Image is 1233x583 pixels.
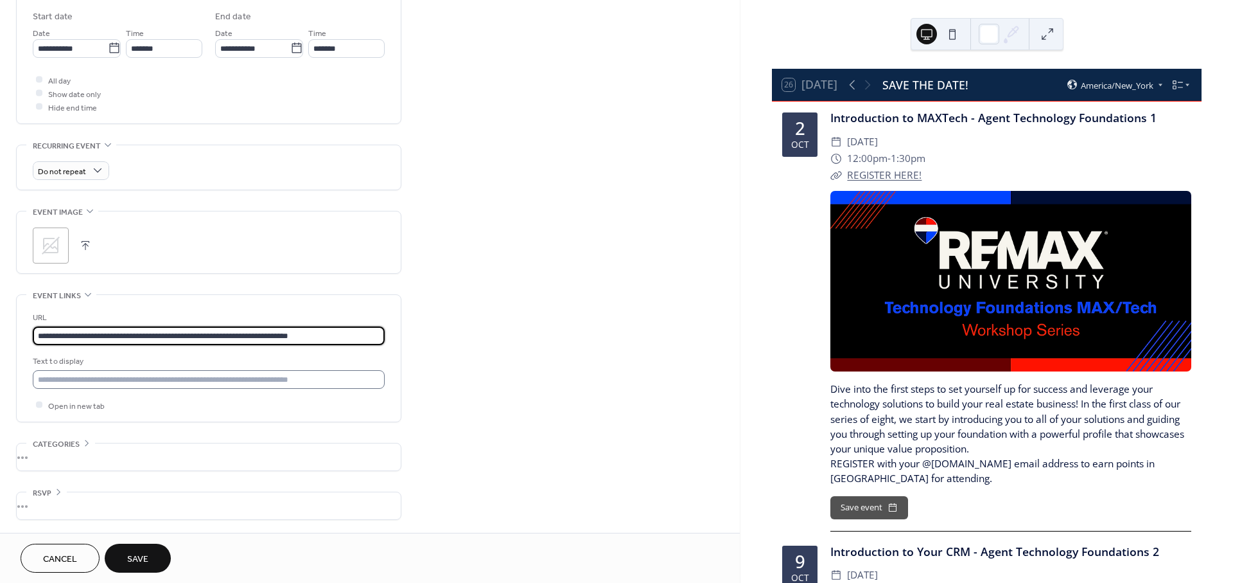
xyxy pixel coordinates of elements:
div: Text to display [33,355,382,368]
button: Cancel [21,544,100,573]
div: 9 [795,553,805,571]
div: End date [215,10,251,24]
span: All day [48,74,71,87]
div: ​ [830,150,842,167]
div: ​ [830,134,842,150]
a: Introduction to MAXTech - Agent Technology Foundations 1 [830,110,1157,125]
span: Save [127,553,148,566]
span: Time [126,26,144,40]
div: Oct [791,573,809,582]
span: America/New_York [1081,81,1153,89]
a: REGISTER HERE! [847,168,922,182]
span: Recurring event [33,139,101,153]
span: Do not repeat [38,164,86,179]
div: Oct [791,140,809,149]
div: URL [33,311,382,325]
span: Time [308,26,326,40]
button: Save event [830,496,908,519]
span: Show date only [48,87,101,101]
div: ••• [17,444,401,471]
div: SAVE THE DATE! [882,76,968,93]
div: ••• [17,492,401,519]
span: RSVP [33,487,51,500]
div: Start date [33,10,73,24]
span: - [888,150,891,167]
a: Introduction to Your CRM - Agent Technology Foundations 2 [830,544,1159,559]
span: Categories [33,438,80,451]
span: Event image [33,206,83,219]
span: 12:00pm [847,150,888,167]
span: Date [33,26,50,40]
span: Open in new tab [48,399,105,413]
div: 2 [795,120,805,138]
div: Dive into the first steps to set yourself up for success and leverage your technology solutions t... [830,382,1191,486]
span: Event links [33,289,81,303]
span: Cancel [43,553,77,566]
span: Date [215,26,232,40]
button: Save [105,544,171,573]
span: [DATE] [847,134,878,150]
span: 1:30pm [891,150,925,167]
span: Hide end time [48,101,97,114]
div: ​ [830,167,842,184]
div: ; [33,228,69,264]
